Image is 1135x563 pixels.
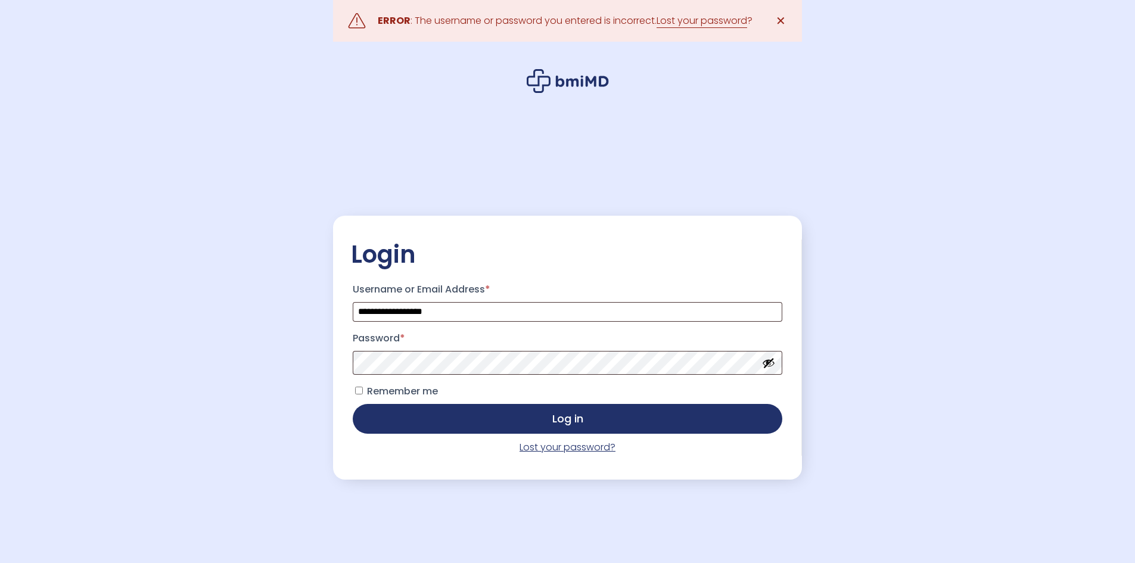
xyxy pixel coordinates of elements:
[378,14,411,27] strong: ERROR
[657,14,747,28] a: Lost your password
[353,329,782,348] label: Password
[769,9,793,33] a: ✕
[355,387,363,394] input: Remember me
[353,404,782,434] button: Log in
[520,440,615,454] a: Lost your password?
[367,384,438,398] span: Remember me
[353,280,782,299] label: Username or Email Address
[762,356,775,369] button: Show password
[378,13,752,29] div: : The username or password you entered is incorrect. ?
[776,13,786,29] span: ✕
[351,239,783,269] h2: Login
